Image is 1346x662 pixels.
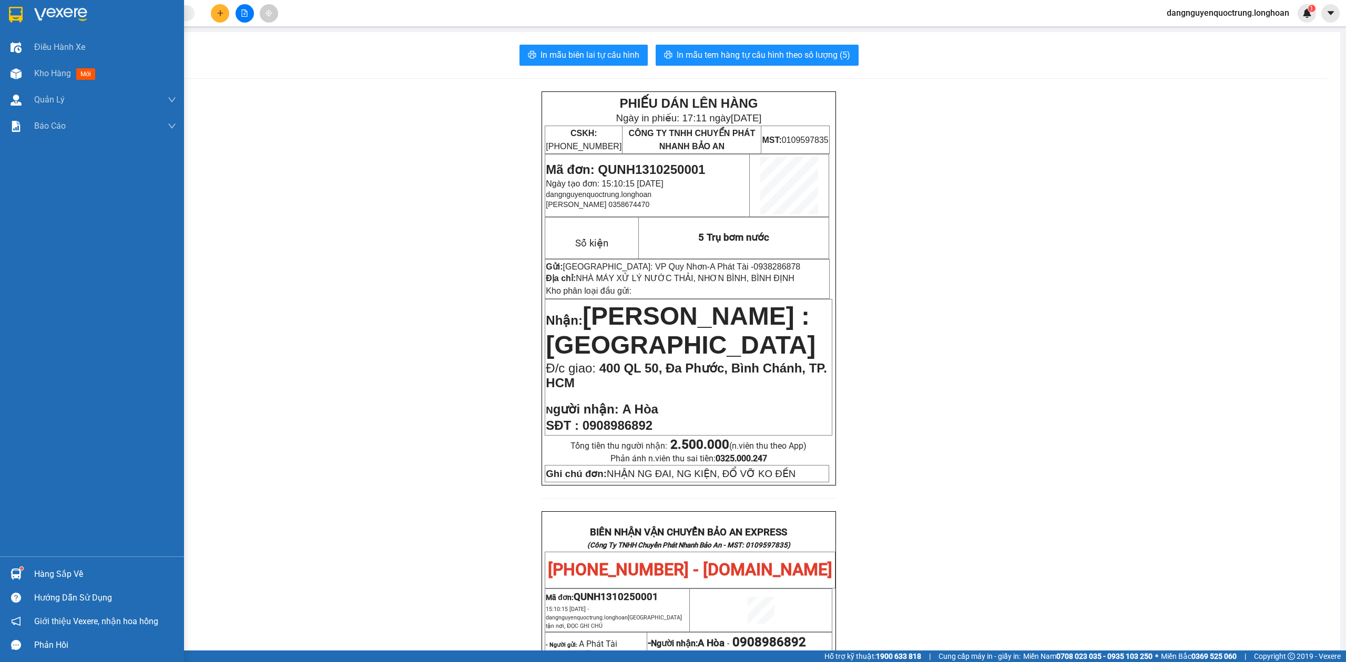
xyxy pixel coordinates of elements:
[716,453,767,463] strong: 0325.000.247
[929,650,931,662] span: |
[1310,5,1313,12] span: 1
[265,9,272,17] span: aim
[546,262,563,271] strong: Gửi:
[648,637,725,649] strong: -
[1191,652,1237,660] strong: 0369 525 060
[546,274,576,283] strong: Địa chỉ:
[211,4,229,23] button: plus
[1155,654,1158,658] span: ⚪️
[732,635,806,649] span: 0908986892
[528,50,536,60] span: printer
[546,468,796,479] span: NHẬN NG ĐAI, NG KIỆN, ĐỔ VỠ KO ĐỀN
[76,68,95,80] span: mới
[241,9,248,17] span: file-add
[710,262,800,271] span: A Phát Tài -
[670,441,807,451] span: (n.viên thu theo App)
[575,237,608,249] span: Số kiện
[70,5,208,19] strong: PHIẾU DÁN LÊN HÀNG
[656,45,859,66] button: printerIn mẫu tem hàng tự cấu hình theo số lượng (5)
[876,652,921,660] strong: 1900 633 818
[546,162,705,177] span: Mã đơn: QUNH1310250001
[546,405,618,416] strong: N
[546,286,631,295] span: Kho phân loại đầu gửi:
[546,639,617,659] span: A Phát Tài -
[546,606,682,629] span: 15:10:15 [DATE] -
[616,112,761,123] span: Ngày in phiếu: 17:11 ngày
[731,112,762,123] span: [DATE]
[1023,650,1153,662] span: Miền Nam
[651,638,725,648] span: Người nhận:
[519,45,648,66] button: printerIn mẫu biên lai tự cấu hình
[66,21,212,32] span: Ngày in phiếu: 16:56 ngày
[1326,8,1335,18] span: caret-down
[541,48,639,61] span: In mẫu biên lai tự cấu hình
[610,453,767,463] span: Phản ánh n.viên thu sai tiền:
[217,9,224,17] span: plus
[628,129,755,151] span: CÔNG TY TNHH CHUYỂN PHÁT NHANH BẢO AN
[824,650,921,662] span: Hỗ trợ kỹ thuật:
[34,40,85,54] span: Điều hành xe
[11,68,22,79] img: warehouse-icon
[698,232,769,243] span: 5 Trụ bơm nước
[11,593,21,603] span: question-circle
[11,616,21,626] span: notification
[1321,4,1340,23] button: caret-down
[34,93,65,106] span: Quản Lý
[34,637,176,653] div: Phản hồi
[546,313,583,327] span: Nhận:
[576,274,794,283] span: NHÀ MÁY XỬ LÝ NƯỚC THẢI, NHƠN BÌNH, BÌNH ĐỊNH
[9,7,23,23] img: logo-vxr
[1158,6,1298,19] span: dangnguyenquoctrung.longhoan
[762,136,781,144] strong: MST:
[11,42,22,53] img: warehouse-icon
[1161,650,1237,662] span: Miền Bắc
[91,36,193,55] span: CÔNG TY TNHH CHUYỂN PHÁT NHANH BẢO AN
[546,642,577,648] strong: - Người gửi:
[260,4,278,23] button: aim
[548,560,832,580] span: [PHONE_NUMBER] - [DOMAIN_NAME]
[1288,653,1295,660] span: copyright
[546,129,621,151] span: [PHONE_NUMBER]
[34,68,71,78] span: Kho hàng
[725,638,732,648] span: -
[546,361,599,375] span: Đ/c giao:
[168,122,176,130] span: down
[168,96,176,104] span: down
[4,64,164,78] span: Mã đơn: QUNH1310250001
[236,4,254,23] button: file-add
[664,50,672,60] span: printer
[707,262,801,271] span: -
[34,615,158,628] span: Giới thiệu Vexere, nhận hoa hồng
[570,129,597,138] strong: CSKH:
[546,200,649,209] span: [PERSON_NAME] 0358674470
[546,614,682,629] span: dangnguyenquoctrung.longhoan
[939,650,1021,662] span: Cung cấp máy in - giấy in:
[546,302,815,359] span: [PERSON_NAME] : [GEOGRAPHIC_DATA]
[546,190,651,199] span: dangnguyenquoctrung.longhoan
[11,121,22,132] img: solution-icon
[29,36,56,45] strong: CSKH:
[1308,5,1316,12] sup: 1
[677,48,850,61] span: In mẫu tem hàng tự cấu hình theo số lượng (5)
[546,361,827,390] span: 400 QL 50, Đa Phước, Bình Chánh, TP. HCM
[1056,652,1153,660] strong: 0708 023 035 - 0935 103 250
[20,567,23,570] sup: 1
[590,526,787,538] strong: BIÊN NHẬN VẬN CHUYỂN BẢO AN EXPRESS
[587,541,790,549] strong: (Công Ty TNHH Chuyển Phát Nhanh Bảo An - MST: 0109597835)
[4,36,80,54] span: [PHONE_NUMBER]
[546,468,607,479] strong: Ghi chú đơn:
[753,262,800,271] span: 0938286878
[546,179,663,188] span: Ngày tạo đơn: 15:10:15 [DATE]
[34,119,66,132] span: Báo cáo
[546,418,579,432] strong: SĐT :
[1245,650,1246,662] span: |
[34,590,176,606] div: Hướng dẫn sử dụng
[563,262,707,271] span: [GEOGRAPHIC_DATA]: VP Quy Nhơn
[622,402,658,416] span: A Hòa
[698,637,725,649] span: A Hòa
[548,649,595,659] span: 0938286878
[670,437,729,452] strong: 2.500.000
[619,96,758,110] strong: PHIẾU DÁN LÊN HÀNG
[11,640,21,650] span: message
[583,418,652,432] span: 0908986892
